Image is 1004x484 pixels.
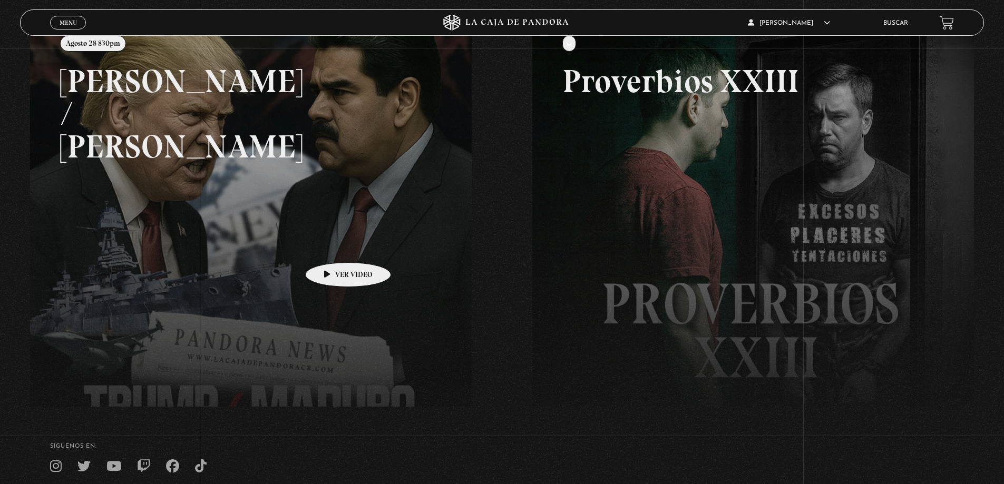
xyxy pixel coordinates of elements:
span: Cerrar [56,28,81,36]
a: View your shopping cart [940,16,954,30]
span: [PERSON_NAME] [748,20,830,26]
a: Buscar [883,20,908,26]
h4: SÍguenos en: [50,443,954,449]
span: Menu [60,19,77,26]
